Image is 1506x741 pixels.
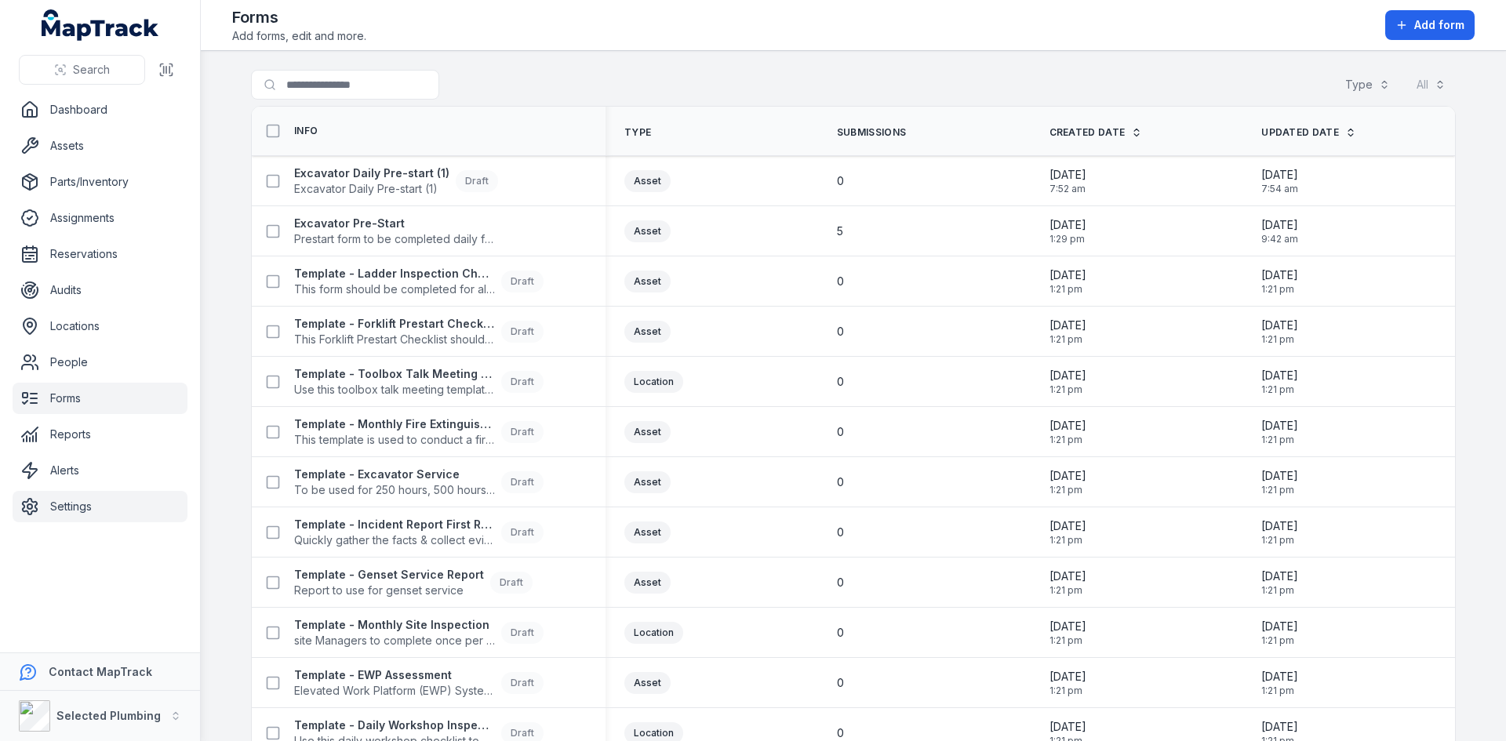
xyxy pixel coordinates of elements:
[1261,418,1298,434] span: [DATE]
[294,517,495,532] strong: Template - Incident Report First Response
[1261,685,1298,697] span: 1:21 pm
[1261,468,1298,496] time: 7/23/2025, 1:21:26 PM
[1261,267,1298,283] span: [DATE]
[1049,333,1086,346] span: 1:21 pm
[1261,368,1298,396] time: 7/23/2025, 1:21:26 PM
[1049,534,1086,547] span: 1:21 pm
[1261,468,1298,484] span: [DATE]
[624,622,683,644] div: Location
[1406,70,1456,100] button: All
[73,62,110,78] span: Search
[1049,418,1086,434] span: [DATE]
[56,709,161,722] strong: Selected Plumbing
[1261,383,1298,396] span: 1:21 pm
[501,371,544,393] div: Draft
[837,725,844,741] span: 0
[837,575,844,590] span: 0
[1049,368,1086,396] time: 7/23/2025, 1:21:26 PM
[294,266,495,282] strong: Template - Ladder Inspection Checklist
[294,482,495,498] span: To be used for 250 hours, 500 hours and 750 hours service only. (1,000 hours to be completed by d...
[1049,619,1086,634] span: [DATE]
[294,617,544,648] a: Template - Monthly Site Inspectionsite Managers to complete once per monthDraft
[1261,126,1356,139] a: Updated Date
[1261,719,1298,735] span: [DATE]
[294,316,544,347] a: Template - Forklift Prestart ChecklistThis Forklift Prestart Checklist should be completed every ...
[1385,10,1475,40] button: Add form
[1049,267,1086,296] time: 7/23/2025, 1:21:26 PM
[624,271,671,292] div: Asset
[13,419,187,450] a: Reports
[13,166,187,198] a: Parts/Inventory
[1049,518,1086,534] span: [DATE]
[294,282,495,297] span: This form should be completed for all ladders.
[1049,669,1086,697] time: 7/23/2025, 1:21:26 PM
[294,125,318,137] span: Info
[294,567,533,598] a: Template - Genset Service ReportReport to use for genset serviceDraft
[837,324,844,340] span: 0
[501,271,544,292] div: Draft
[837,173,844,189] span: 0
[1049,568,1086,584] span: [DATE]
[1261,534,1298,547] span: 1:21 pm
[294,416,544,448] a: Template - Monthly Fire Extinguisher InspectionThis template is used to conduct a fire extinguish...
[624,371,683,393] div: Location
[294,633,495,648] span: site Managers to complete once per month
[1049,383,1086,396] span: 1:21 pm
[1049,126,1143,139] a: Created Date
[19,55,145,85] button: Search
[1049,183,1086,195] span: 7:52 am
[490,572,533,594] div: Draft
[294,416,495,432] strong: Template - Monthly Fire Extinguisher Inspection
[1261,669,1298,685] span: [DATE]
[294,382,495,398] span: Use this toolbox talk meeting template to record details from safety meetings and toolbox talks.
[1261,267,1298,296] time: 7/23/2025, 1:21:26 PM
[294,667,495,683] strong: Template - EWP Assessment
[624,471,671,493] div: Asset
[1049,418,1086,446] time: 7/23/2025, 1:21:26 PM
[294,532,495,548] span: Quickly gather the facts & collect evidence about an incident, accident or injury.
[1261,233,1298,245] span: 9:42 am
[1261,518,1298,547] time: 7/23/2025, 1:21:26 PM
[294,617,495,633] strong: Template - Monthly Site Inspection
[1261,484,1298,496] span: 1:21 pm
[13,238,187,270] a: Reservations
[1261,434,1298,446] span: 1:21 pm
[1261,584,1298,597] span: 1:21 pm
[294,266,544,297] a: Template - Ladder Inspection ChecklistThis form should be completed for all ladders.Draft
[1261,217,1298,233] span: [DATE]
[294,432,495,448] span: This template is used to conduct a fire extinguisher inspection every 30 days to determine if the...
[837,274,844,289] span: 0
[232,28,366,44] span: Add forms, edit and more.
[1261,669,1298,697] time: 7/23/2025, 1:21:26 PM
[1049,634,1086,647] span: 1:21 pm
[294,332,495,347] span: This Forklift Prestart Checklist should be completed every day before starting forklift operations.
[1049,167,1086,183] span: [DATE]
[294,467,544,498] a: Template - Excavator ServiceTo be used for 250 hours, 500 hours and 750 hours service only. (1,00...
[1049,267,1086,283] span: [DATE]
[501,622,544,644] div: Draft
[1261,167,1298,183] span: [DATE]
[1049,669,1086,685] span: [DATE]
[1049,126,1126,139] span: Created Date
[49,665,152,678] strong: Contact MapTrack
[501,421,544,443] div: Draft
[837,126,906,139] span: Submissions
[624,170,671,192] div: Asset
[1261,568,1298,584] span: [DATE]
[1261,318,1298,333] span: [DATE]
[1261,318,1298,346] time: 7/23/2025, 1:21:26 PM
[1261,283,1298,296] span: 1:21 pm
[1261,126,1339,139] span: Updated Date
[624,672,671,694] div: Asset
[1261,167,1298,195] time: 9/23/2025, 7:54:11 AM
[624,126,651,139] span: Type
[294,165,498,197] a: Excavator Daily Pre-start (1)Excavator Daily Pre-start (1)Draft
[1261,518,1298,534] span: [DATE]
[837,525,844,540] span: 0
[13,347,187,378] a: People
[294,231,495,247] span: Prestart form to be completed daily for all excavators.
[1261,619,1298,647] time: 7/23/2025, 1:21:26 PM
[1049,468,1086,496] time: 7/23/2025, 1:21:26 PM
[1049,568,1086,597] time: 7/23/2025, 1:21:26 PM
[1261,568,1298,597] time: 7/23/2025, 1:21:26 PM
